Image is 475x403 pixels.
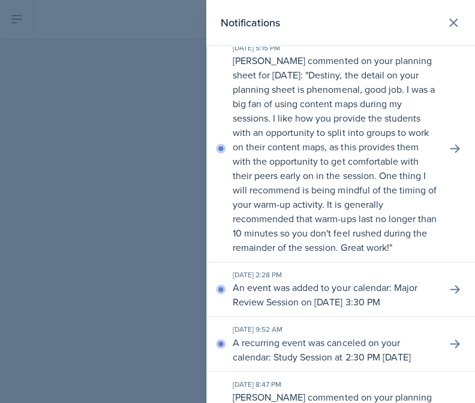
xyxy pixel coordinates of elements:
p: A recurring event was canceled on your calendar: Study Session at 2:30 PM [DATE] [233,335,437,363]
div: [DATE] 2:28 PM [233,269,437,280]
p: Destiny, the detail on your planning sheet is phenomenal, good job. I was a big fan of using cont... [233,68,436,254]
h2: Notifications [221,14,280,31]
div: [DATE] 9:52 AM [233,324,437,335]
div: [DATE] 5:15 PM [233,43,437,53]
p: [PERSON_NAME] commented on your planning sheet for [DATE]: " " [233,53,437,254]
div: [DATE] 8:47 PM [233,378,437,389]
p: An event was added to your calendar: Major Review Session on [DATE] 3:30 PM [233,280,437,309]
